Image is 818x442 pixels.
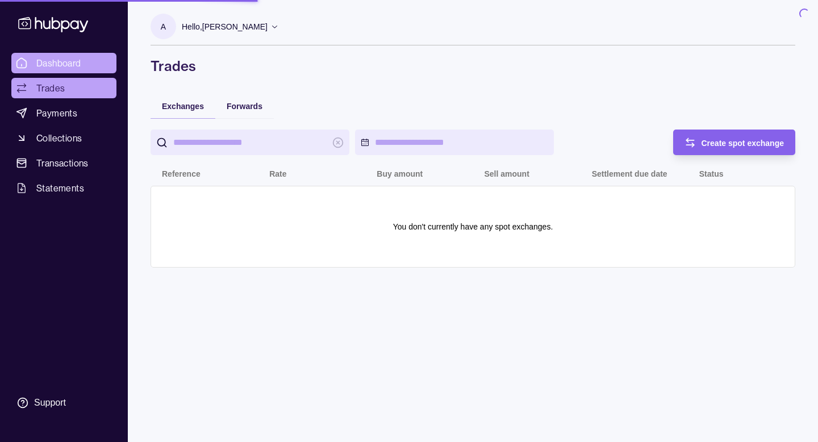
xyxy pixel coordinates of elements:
[11,103,116,123] a: Payments
[484,169,529,178] p: Sell amount
[673,130,796,155] button: Create spot exchange
[182,20,268,33] p: Hello, [PERSON_NAME]
[269,169,286,178] p: Rate
[162,102,204,111] span: Exchanges
[377,169,423,178] p: Buy amount
[173,130,327,155] input: search
[36,81,65,95] span: Trades
[36,56,81,70] span: Dashboard
[151,57,795,75] h1: Trades
[36,106,77,120] span: Payments
[162,169,201,178] p: Reference
[699,169,724,178] p: Status
[161,20,166,33] p: A
[592,169,667,178] p: Settlement due date
[393,220,553,233] p: You don't currently have any spot exchanges.
[702,139,784,148] span: Create spot exchange
[11,128,116,148] a: Collections
[11,78,116,98] a: Trades
[11,53,116,73] a: Dashboard
[11,178,116,198] a: Statements
[11,391,116,415] a: Support
[227,102,262,111] span: Forwards
[36,156,89,170] span: Transactions
[36,131,82,145] span: Collections
[34,397,66,409] div: Support
[11,153,116,173] a: Transactions
[36,181,84,195] span: Statements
